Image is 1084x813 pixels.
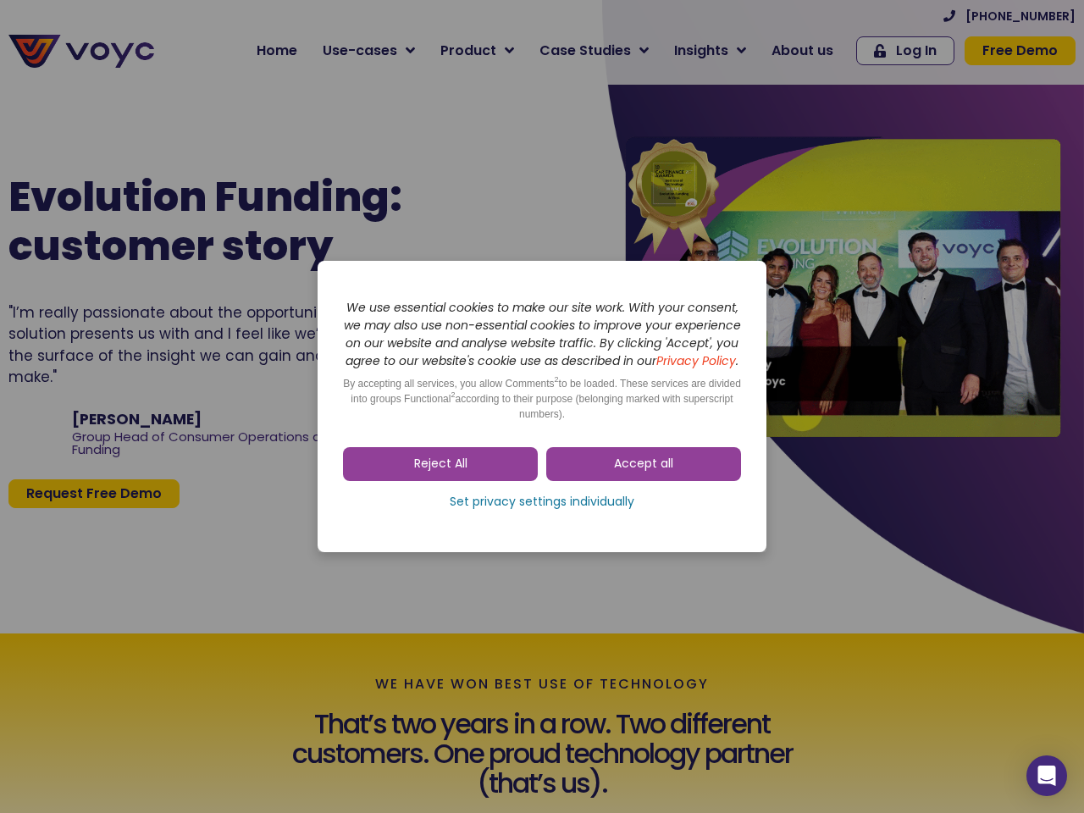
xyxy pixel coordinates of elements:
[343,489,741,515] a: Set privacy settings individually
[614,456,673,473] span: Accept all
[344,299,741,369] i: We use essential cookies to make our site work. With your consent, we may also use non-essential ...
[555,375,559,384] sup: 2
[451,390,455,399] sup: 2
[656,352,736,369] a: Privacy Policy
[414,456,467,473] span: Reject All
[343,378,741,420] span: By accepting all services, you allow Comments to be loaded. These services are divided into group...
[1026,755,1067,796] div: Open Intercom Messenger
[546,447,741,481] a: Accept all
[450,494,634,511] span: Set privacy settings individually
[343,447,538,481] a: Reject All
